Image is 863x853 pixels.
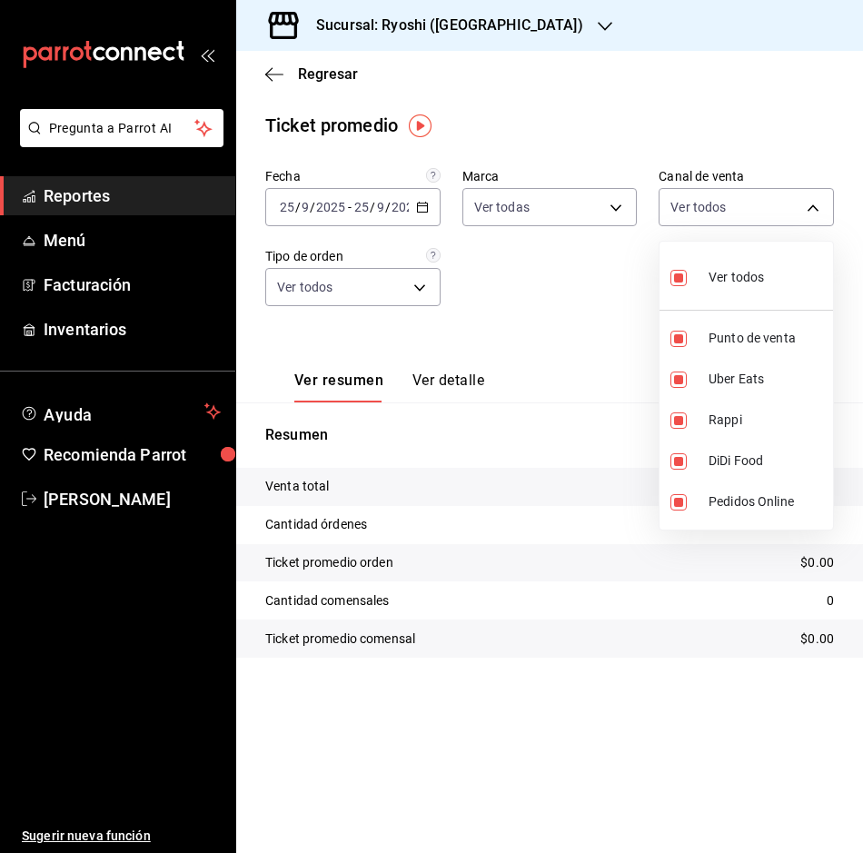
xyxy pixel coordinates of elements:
[709,370,826,389] span: Uber Eats
[709,329,826,348] span: Punto de venta
[709,492,826,511] span: Pedidos Online
[709,268,764,287] span: Ver todos
[709,451,826,471] span: DiDi Food
[709,411,826,430] span: Rappi
[409,114,431,137] img: Tooltip marker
